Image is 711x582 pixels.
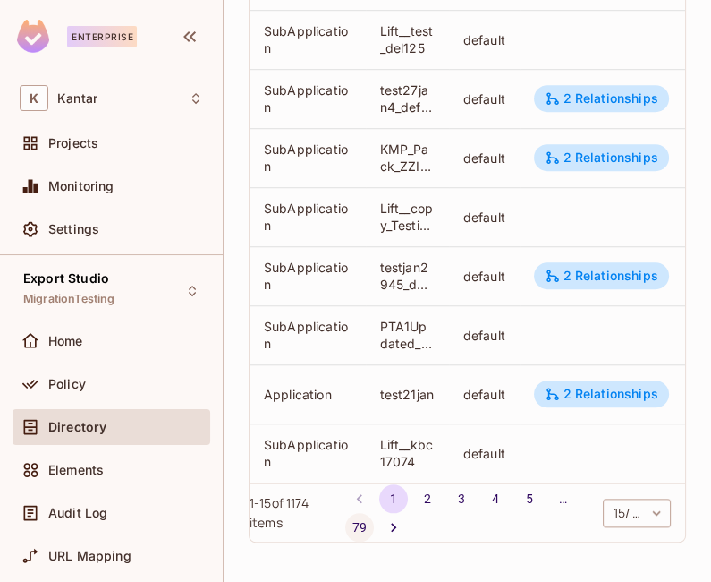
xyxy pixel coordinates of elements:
[264,141,351,175] div: SubApplication
[48,334,83,348] span: Home
[549,490,578,508] div: …
[380,259,435,293] div: testjan2945_default
[380,386,435,403] div: test21jan
[23,271,109,286] span: Export Studio
[264,386,351,403] div: Application
[67,26,137,47] div: Enterprise
[463,31,506,48] div: default
[48,463,104,477] span: Elements
[463,386,506,403] div: default
[380,436,435,470] div: Lift__kbc17074
[380,81,435,116] div: test27jan4_default
[545,150,657,166] div: 2 Relationships
[264,436,351,470] div: SubApplication
[413,484,442,513] button: Go to page 2
[515,484,544,513] button: Go to page 5
[380,22,435,56] div: Lift__test_del125
[463,445,506,462] div: default
[343,484,585,542] nav: pagination navigation
[463,268,506,285] div: default
[264,81,351,116] div: SubApplication
[379,513,408,542] button: Go to next page
[48,420,106,434] span: Directory
[379,484,408,513] button: page 1
[17,20,49,53] img: SReyMgAAAABJRU5ErkJggg==
[345,513,374,542] button: Go to page 79
[380,318,435,352] div: PTA1Updated_default
[545,268,657,284] div: 2 Relationships
[447,484,476,513] button: Go to page 3
[264,318,351,352] div: SubApplication
[481,484,510,513] button: Go to page 4
[48,506,107,520] span: Audit Log
[603,499,671,527] div: 15 / page
[48,222,99,236] span: Settings
[48,179,114,193] span: Monitoring
[463,150,506,167] div: default
[20,85,48,111] span: K
[545,386,657,402] div: 2 Relationships
[23,292,114,306] span: MigrationTesting
[48,136,98,150] span: Projects
[264,22,351,56] div: SubApplication
[463,327,506,344] div: default
[463,90,506,107] div: default
[264,259,351,293] div: SubApplication
[380,200,435,234] div: Lift__copy_Testing_configure_optimizer_1730278805
[250,493,325,533] span: 1 - 15 of 1174 items
[264,200,351,234] div: SubApplication
[463,209,506,226] div: default
[48,549,131,563] span: URL Mapping
[57,91,97,106] span: Workspace: Kantar
[380,141,435,175] div: KMP_Pack_ZZInternalClientPack
[48,377,86,391] span: Policy
[545,90,657,107] div: 2 Relationships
